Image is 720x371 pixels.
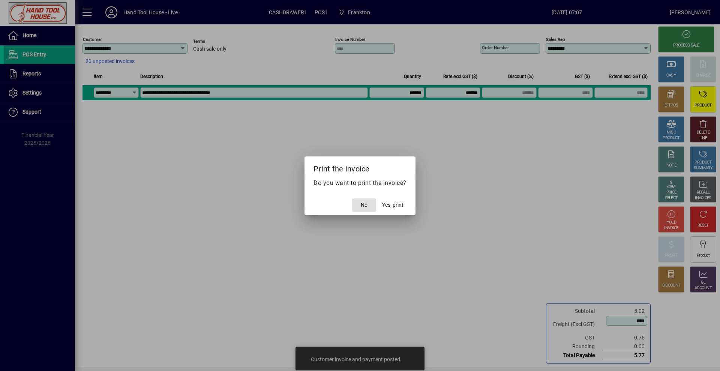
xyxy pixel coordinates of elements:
span: No [361,201,367,209]
p: Do you want to print the invoice? [313,179,406,188]
h2: Print the invoice [304,156,415,178]
button: No [352,198,376,212]
button: Yes, print [379,198,406,212]
span: Yes, print [382,201,403,209]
